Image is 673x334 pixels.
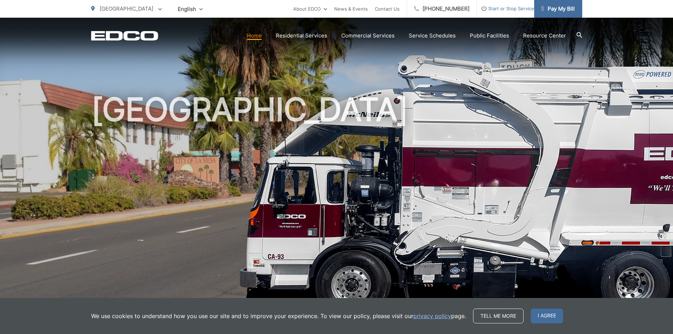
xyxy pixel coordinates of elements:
a: Contact Us [375,5,400,13]
span: I agree [531,309,563,323]
a: privacy policy [413,312,451,320]
a: Home [247,31,262,40]
a: Resource Center [523,31,566,40]
a: News & Events [334,5,368,13]
a: Residential Services [276,31,327,40]
a: About EDCO [293,5,327,13]
a: EDCD logo. Return to the homepage. [91,31,158,41]
a: Service Schedules [409,31,456,40]
h1: [GEOGRAPHIC_DATA] [91,92,582,316]
a: Commercial Services [341,31,395,40]
p: We use cookies to understand how you use our site and to improve your experience. To view our pol... [91,312,466,320]
a: Public Facilities [470,31,509,40]
span: English [172,3,208,15]
span: Pay My Bill [541,5,575,13]
span: [GEOGRAPHIC_DATA] [100,5,153,12]
a: Tell me more [473,309,524,323]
